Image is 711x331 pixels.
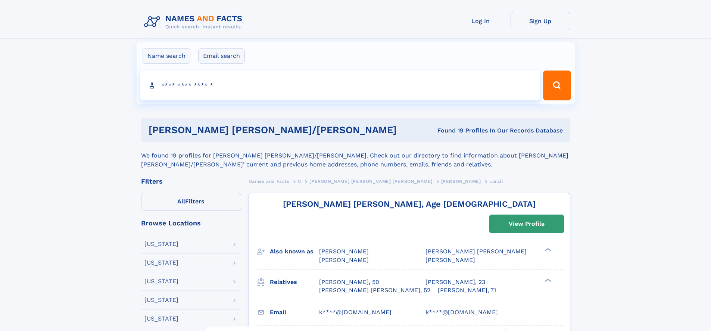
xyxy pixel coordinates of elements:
[319,248,369,255] span: [PERSON_NAME]
[270,276,319,288] h3: Relatives
[141,142,570,169] div: We found 19 profiles for [PERSON_NAME] [PERSON_NAME]/[PERSON_NAME]. Check out our directory to fi...
[490,215,564,233] a: View Profile
[309,179,433,184] span: [PERSON_NAME] [PERSON_NAME] [PERSON_NAME]
[298,179,301,184] span: C
[143,48,190,64] label: Name search
[543,278,552,282] div: ❯
[298,177,301,186] a: C
[177,198,185,205] span: All
[141,220,241,227] div: Browse Locations
[141,12,249,32] img: Logo Names and Facts
[441,177,481,186] a: [PERSON_NAME]
[451,12,511,30] a: Log In
[141,178,241,185] div: Filters
[543,247,552,252] div: ❯
[425,278,485,286] a: [PERSON_NAME], 23
[144,297,178,303] div: [US_STATE]
[144,260,178,266] div: [US_STATE]
[309,177,433,186] a: [PERSON_NAME] [PERSON_NAME] [PERSON_NAME]
[283,199,536,209] a: [PERSON_NAME] [PERSON_NAME], Age [DEMOGRAPHIC_DATA]
[319,256,369,263] span: [PERSON_NAME]
[319,286,430,294] a: [PERSON_NAME] [PERSON_NAME], 52
[140,71,540,100] input: search input
[149,125,417,135] h1: [PERSON_NAME] [PERSON_NAME]/[PERSON_NAME]
[144,241,178,247] div: [US_STATE]
[425,248,527,255] span: [PERSON_NAME] [PERSON_NAME]
[543,71,571,100] button: Search Button
[509,215,545,232] div: View Profile
[438,286,496,294] a: [PERSON_NAME], 71
[511,12,570,30] a: Sign Up
[144,278,178,284] div: [US_STATE]
[425,256,475,263] span: [PERSON_NAME]
[319,278,379,286] a: [PERSON_NAME], 50
[489,179,503,184] span: Lorali
[249,177,290,186] a: Names and Facts
[198,48,245,64] label: Email search
[141,193,241,211] label: Filters
[417,127,563,135] div: Found 19 Profiles In Our Records Database
[441,179,481,184] span: [PERSON_NAME]
[144,316,178,322] div: [US_STATE]
[270,245,319,258] h3: Also known as
[270,306,319,319] h3: Email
